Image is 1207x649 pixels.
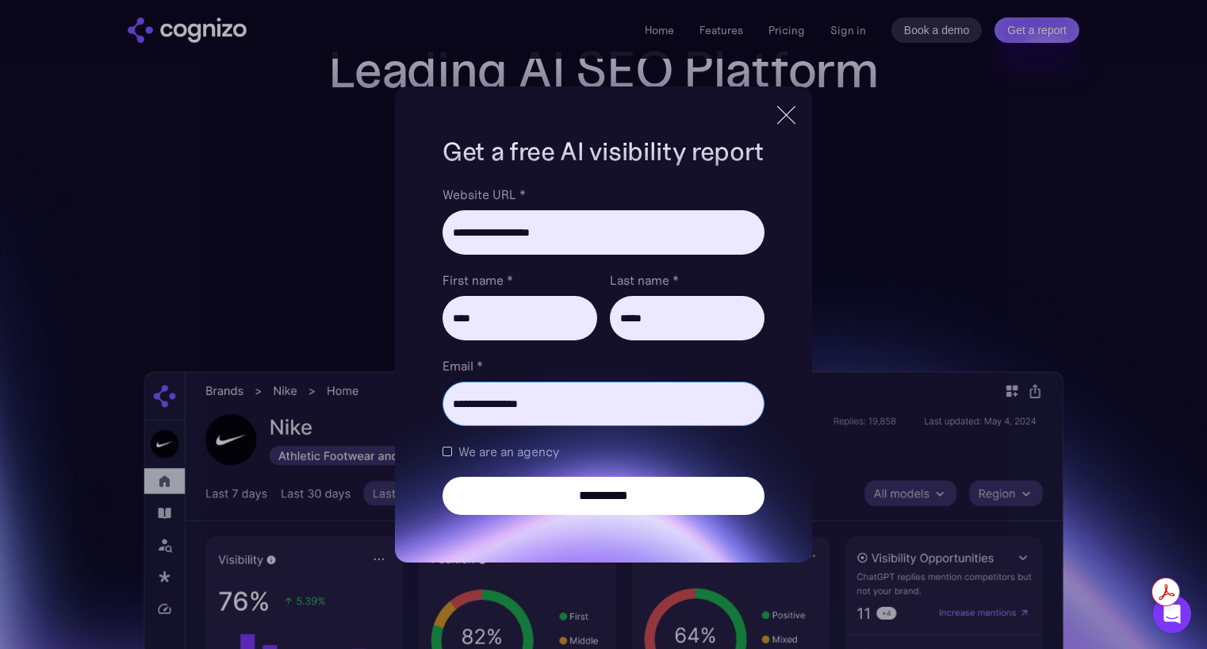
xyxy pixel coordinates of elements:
[443,134,764,169] h1: Get a free AI visibility report
[458,442,559,461] span: We are an agency
[443,271,597,290] label: First name *
[443,185,764,204] label: Website URL *
[443,356,764,375] label: Email *
[1153,595,1191,633] div: Open Intercom Messenger
[443,185,764,515] form: Brand Report Form
[610,271,764,290] label: Last name *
